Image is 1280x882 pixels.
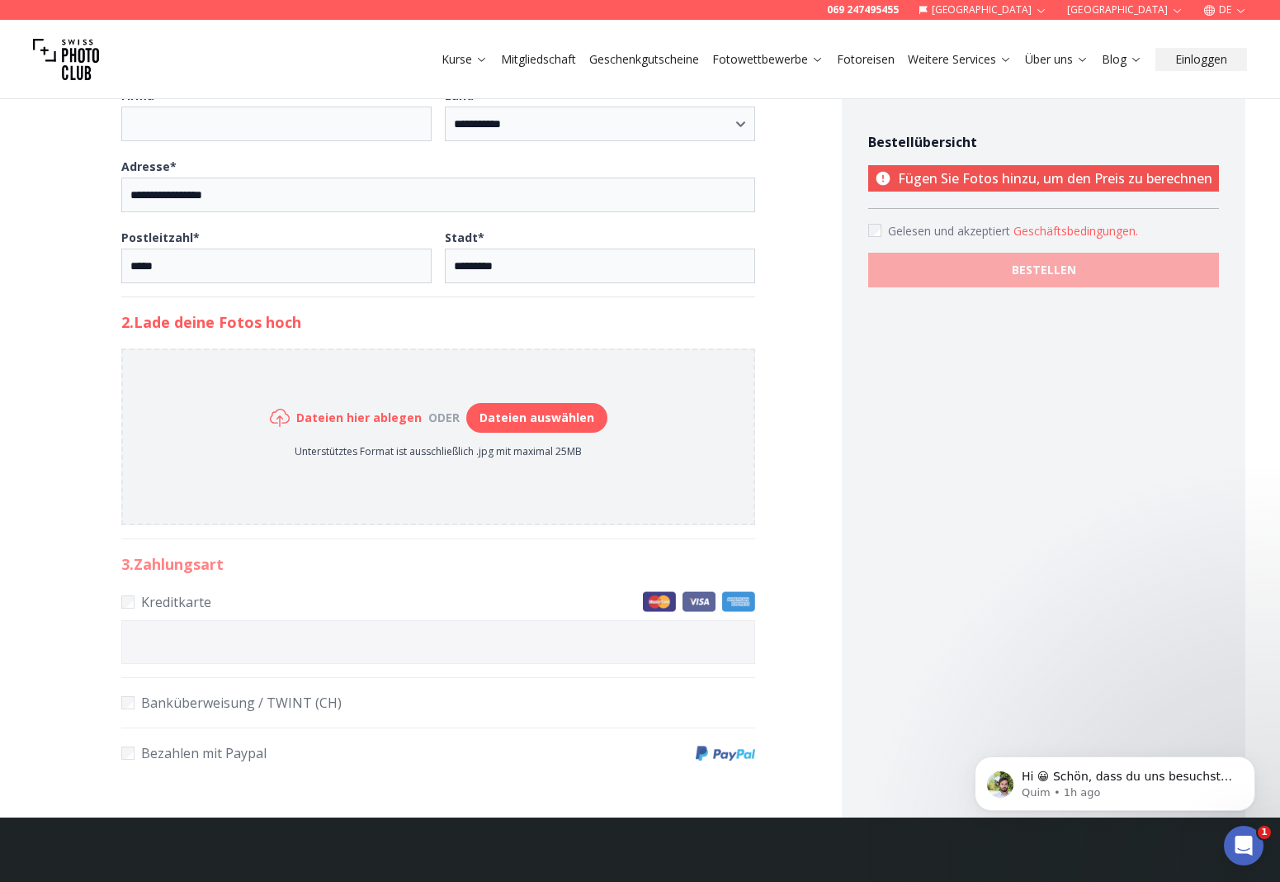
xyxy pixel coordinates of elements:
[583,48,706,71] button: Geschenkgutscheine
[121,159,177,174] b: Adresse *
[442,51,488,68] a: Kurse
[868,253,1219,287] button: BESTELLEN
[121,230,200,245] b: Postleitzahl *
[589,51,699,68] a: Geschenkgutscheine
[435,48,494,71] button: Kurse
[121,178,755,212] input: Adresse*
[830,48,901,71] button: Fotoreisen
[501,51,576,68] a: Mitgliedschaft
[445,88,480,103] b: Land *
[445,249,755,283] input: Stadt*
[908,51,1012,68] a: Weitere Services
[1018,48,1095,71] button: Über uns
[827,3,899,17] a: 069 247495455
[868,165,1219,192] p: Fügen Sie Fotos hinzu, um den Preis zu berechnen
[1025,51,1089,68] a: Über uns
[270,445,607,458] p: Unterstütztes Format ist ausschließlich .jpg mit maximal 25MB
[1224,826,1263,865] iframe: Intercom live chat
[1095,48,1149,71] button: Blog
[1102,51,1142,68] a: Blog
[121,107,432,141] input: Firma
[712,51,824,68] a: Fotowettbewerbe
[1258,826,1271,839] span: 1
[296,410,422,426] h6: Dateien hier ablegen
[901,48,1018,71] button: Weitere Services
[888,223,1013,239] span: Gelesen und akzeptiert
[868,224,881,237] input: Accept terms
[950,722,1280,837] iframe: Intercom notifications message
[706,48,830,71] button: Fotowettbewerbe
[121,88,154,103] b: Firma
[445,230,484,245] b: Stadt *
[494,48,583,71] button: Mitgliedschaft
[1013,223,1138,239] button: Accept termsGelesen und akzeptiert
[422,410,466,426] div: oder
[466,403,607,433] button: Dateien auswählen
[445,107,755,141] select: Land*
[1012,262,1076,278] b: BESTELLEN
[837,51,895,68] a: Fotoreisen
[1155,48,1247,71] button: Einloggen
[121,249,432,283] input: Postleitzahl*
[121,311,755,334] h2: 2. Lade deine Fotos hoch
[33,26,99,92] img: Swiss photo club
[868,132,1219,152] h4: Bestellübersicht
